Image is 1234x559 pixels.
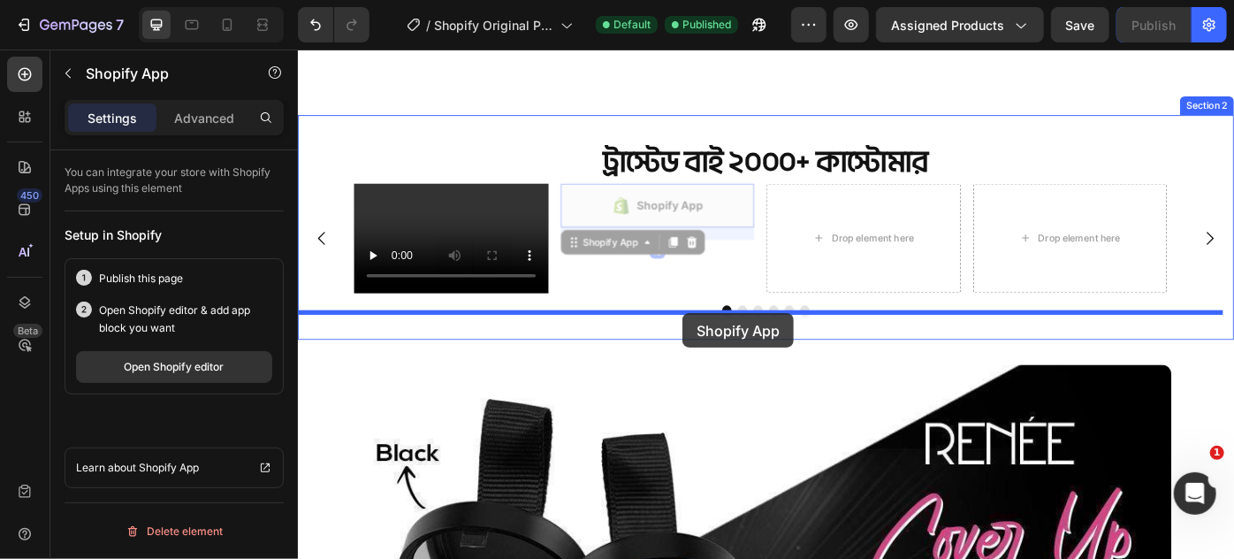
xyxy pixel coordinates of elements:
span: Default [613,17,651,33]
span: 1 [1210,446,1224,460]
p: Open Shopify editor & add app block you want [99,302,272,337]
div: Open Shopify editor [125,359,225,375]
p: You can integrate your store with Shopify Apps using this element [65,165,284,196]
button: Open Shopify editor [76,351,272,383]
span: Save [1066,18,1095,33]
p: Settings [88,109,137,127]
p: Shopify App [86,63,236,84]
button: Publish [1116,7,1191,42]
div: Setup in Shopify [65,226,284,244]
span: Published [682,17,731,33]
p: Shopify App [139,459,199,477]
div: Publish [1131,16,1176,34]
a: Learn about Shopify App [65,448,284,488]
span: / [426,16,430,34]
span: Assigned Products [891,16,1004,34]
div: Beta [13,324,42,338]
span: Shopify Original Product Template [434,16,553,34]
p: Publish this page [99,270,183,287]
div: 450 [17,188,42,203]
p: Advanced [174,109,234,127]
button: 7 [7,7,132,42]
button: Assigned Products [876,7,1044,42]
button: Save [1051,7,1109,42]
iframe: Intercom live chat [1174,472,1216,515]
button: Delete element [65,517,284,546]
div: Undo/Redo [298,7,369,42]
iframe: Design area [298,50,1234,559]
div: Delete element [126,521,223,542]
p: 7 [116,14,124,35]
p: Learn about [76,459,136,477]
